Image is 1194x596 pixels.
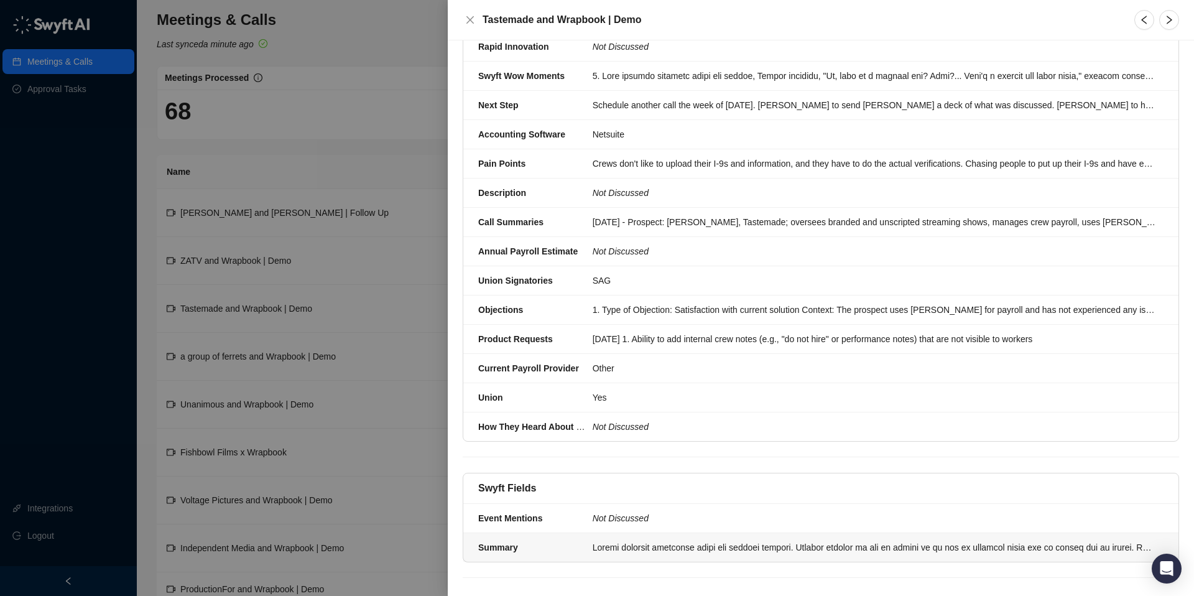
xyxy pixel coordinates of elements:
[478,513,542,523] strong: Event Mentions
[593,128,1156,141] div: Netsuite
[483,12,1119,27] h5: Tastemade and Wrapbook | Demo
[593,513,649,523] i: Not Discussed
[593,332,1156,346] div: [DATE] 1. Ability to add internal crew notes (e.g., "do not hire" or performance notes) that are ...
[478,422,587,432] strong: How They Heard About Us
[465,15,475,25] span: close
[593,541,1156,554] div: Loremi dolorsit ametconse adipi eli seddoei tempori. Utlabor etdolor ma ali en admini ve qu nos e...
[478,159,525,169] strong: Pain Points
[593,215,1156,229] div: [DATE] - Prospect: [PERSON_NAME], Tastemade; oversees branded and unscripted streaming shows, man...
[478,129,565,139] strong: Accounting Software
[478,542,518,552] strong: Summary
[593,42,649,52] i: Not Discussed
[593,98,1156,112] div: Schedule another call the week of [DATE]. [PERSON_NAME] to send [PERSON_NAME] a deck of what was ...
[593,274,1156,287] div: SAG
[478,334,553,344] strong: Product Requests
[1139,15,1149,25] span: left
[593,69,1156,83] div: 5. Lore ipsumdo sitametc adipi eli seddoe, Tempor incididu, "Ut, labo et d magnaal eni? Admi?... ...
[478,100,519,110] strong: Next Step
[593,246,649,256] i: Not Discussed
[478,217,544,227] strong: Call Summaries
[593,361,1156,375] div: Other
[1152,554,1182,584] div: Open Intercom Messenger
[478,393,503,403] strong: Union
[593,391,1156,404] div: Yes
[478,305,523,315] strong: Objections
[478,246,578,256] strong: Annual Payroll Estimate
[593,157,1156,170] div: Crews don't like to upload their I-9s and information, and they have to do the actual verificatio...
[593,188,649,198] i: Not Discussed
[463,12,478,27] button: Close
[1164,15,1174,25] span: right
[478,42,549,52] strong: Rapid Innovation
[593,303,1156,317] div: 1. Type of Objection: Satisfaction with current solution Context: The prospect uses [PERSON_NAME]...
[478,276,553,286] strong: Union Signatories
[478,188,526,198] strong: Description
[478,363,579,373] strong: Current Payroll Provider
[478,71,565,81] strong: Swyft Wow Moments
[478,481,536,496] h5: Swyft Fields
[593,422,649,432] i: Not Discussed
